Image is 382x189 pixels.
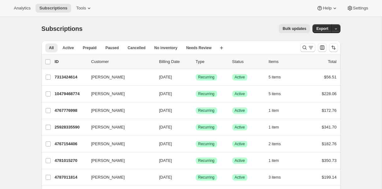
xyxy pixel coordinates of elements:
button: 5 items [269,73,288,82]
button: Create new view [216,43,227,52]
span: Subscriptions [39,6,67,11]
span: Recurring [198,125,215,130]
button: Export [312,24,332,33]
span: [DATE] [159,125,172,129]
button: [PERSON_NAME] [87,106,150,116]
span: Paused [105,45,119,50]
button: 3 items [269,173,288,182]
span: Needs Review [186,45,212,50]
span: [DATE] [159,75,172,79]
span: 1 item [269,108,279,113]
span: $199.14 [322,175,337,180]
span: Active [235,75,245,80]
span: [PERSON_NAME] [91,141,125,147]
p: 4781015270 [55,157,86,164]
span: 2 items [269,141,281,146]
button: 2 items [269,140,288,148]
button: [PERSON_NAME] [87,72,150,82]
span: Active [63,45,74,50]
span: [DATE] [159,175,172,180]
p: 10479468774 [55,91,86,97]
p: 25928335590 [55,124,86,130]
button: Settings [343,4,372,13]
button: Search and filter results [300,43,315,52]
button: 1 item [269,156,286,165]
span: [PERSON_NAME] [91,174,125,180]
button: Bulk updates [279,24,310,33]
span: [PERSON_NAME] [91,107,125,114]
span: [PERSON_NAME] [91,91,125,97]
span: [PERSON_NAME] [91,157,125,164]
span: Recurring [198,141,215,146]
button: 1 item [269,123,286,132]
span: 5 items [269,91,281,96]
div: 10479468774[PERSON_NAME][DATE]SuccessRecurringSuccessActive5 items$228.06 [55,89,337,98]
span: Recurring [198,175,215,180]
div: Type [196,59,227,65]
span: Analytics [14,6,31,11]
span: Export [316,26,328,31]
span: Subscriptions [42,25,83,32]
div: 4767776998[PERSON_NAME][DATE]SuccessRecurringSuccessActive1 item$172.76 [55,106,337,115]
div: 4781015270[PERSON_NAME][DATE]SuccessRecurringSuccessActive1 item$350.73 [55,156,337,165]
p: 4767154406 [55,141,86,147]
span: Active [235,125,245,130]
button: 1 item [269,106,286,115]
div: IDCustomerBilling DateTypeStatusItemsTotal [55,59,337,65]
span: [DATE] [159,108,172,113]
button: [PERSON_NAME] [87,89,150,99]
span: 1 item [269,158,279,163]
span: $182.76 [322,141,337,146]
span: $56.51 [324,75,337,79]
div: 4767154406[PERSON_NAME][DATE]SuccessRecurringSuccessActive2 items$182.76 [55,140,337,148]
span: Active [235,158,245,163]
span: Bulk updates [283,26,306,31]
span: No inventory [154,45,177,50]
span: Recurring [198,91,215,96]
button: Tools [72,4,96,13]
button: 5 items [269,89,288,98]
span: [DATE] [159,91,172,96]
button: Analytics [10,4,34,13]
button: Customize table column order and visibility [318,43,327,52]
p: 7313424614 [55,74,86,80]
button: Subscriptions [36,4,71,13]
span: Active [235,91,245,96]
div: 7313424614[PERSON_NAME][DATE]SuccessRecurringSuccessActive5 items$56.51 [55,73,337,82]
span: Prepaid [83,45,97,50]
span: Active [235,141,245,146]
div: 4787011814[PERSON_NAME][DATE]SuccessRecurringSuccessActive3 items$199.14 [55,173,337,182]
p: Total [328,59,336,65]
p: ID [55,59,86,65]
span: [PERSON_NAME] [91,124,125,130]
div: Items [269,59,300,65]
p: 4787011814 [55,174,86,180]
span: [PERSON_NAME] [91,74,125,80]
span: 1 item [269,125,279,130]
span: $350.73 [322,158,337,163]
span: Cancelled [128,45,146,50]
span: $228.06 [322,91,337,96]
button: [PERSON_NAME] [87,122,150,132]
span: [DATE] [159,158,172,163]
button: [PERSON_NAME] [87,172,150,182]
button: [PERSON_NAME] [87,139,150,149]
span: Recurring [198,158,215,163]
span: 3 items [269,175,281,180]
span: [DATE] [159,141,172,146]
span: Recurring [198,108,215,113]
span: $341.70 [322,125,337,129]
div: 25928335590[PERSON_NAME][DATE]SuccessRecurringSuccessActive1 item$341.70 [55,123,337,132]
p: Status [232,59,264,65]
span: All [49,45,54,50]
span: Recurring [198,75,215,80]
button: [PERSON_NAME] [87,156,150,166]
span: Help [323,6,331,11]
span: 5 items [269,75,281,80]
button: Sort the results [329,43,338,52]
span: $172.76 [322,108,337,113]
p: Customer [91,59,154,65]
button: Help [313,4,341,13]
p: Billing Date [159,59,191,65]
span: Settings [353,6,368,11]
